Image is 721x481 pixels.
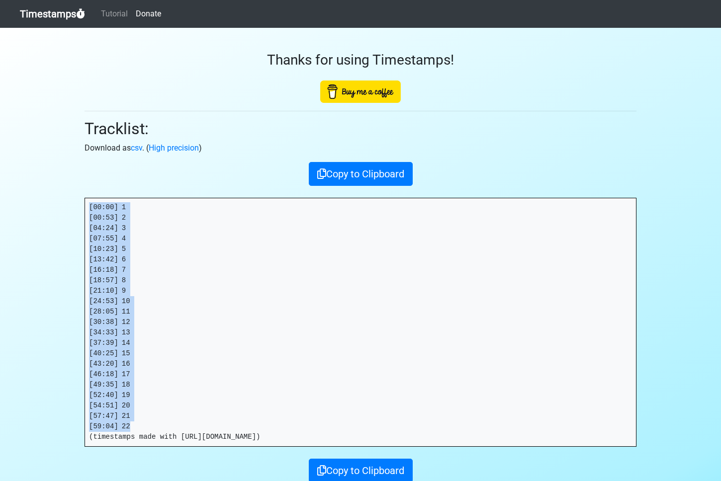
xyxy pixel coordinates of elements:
a: High precision [149,143,199,153]
h3: Thanks for using Timestamps! [85,52,636,69]
pre: [00:00] 1 [00:53] 2 [04:24] 3 [07:55] 4 [10:23] 5 [13:42] 6 [16:18] 7 [18:57] 8 [21:10] 9 [24:53]... [85,198,636,446]
p: Download as . ( ) [85,142,636,154]
a: csv [131,143,142,153]
a: Timestamps [20,4,85,24]
a: Donate [132,4,165,24]
a: Tutorial [97,4,132,24]
button: Copy to Clipboard [309,162,413,186]
h2: Tracklist: [85,119,636,138]
img: Buy Me A Coffee [320,80,401,103]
